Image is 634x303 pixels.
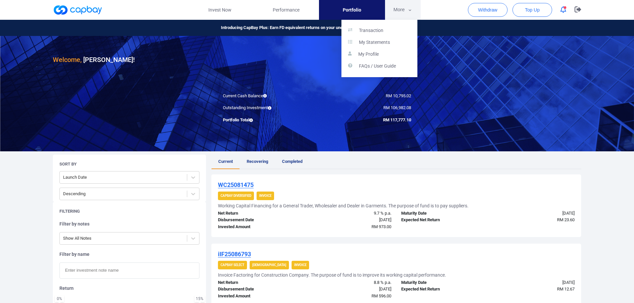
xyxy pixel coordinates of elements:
[341,37,417,48] a: My Statements
[341,25,417,37] a: Transaction
[359,63,396,69] p: FAQs / User Guide
[358,51,379,57] p: My Profile
[341,48,417,60] a: My Profile
[341,60,417,72] a: FAQs / User Guide
[359,28,383,34] p: Transaction
[359,40,390,45] p: My Statements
